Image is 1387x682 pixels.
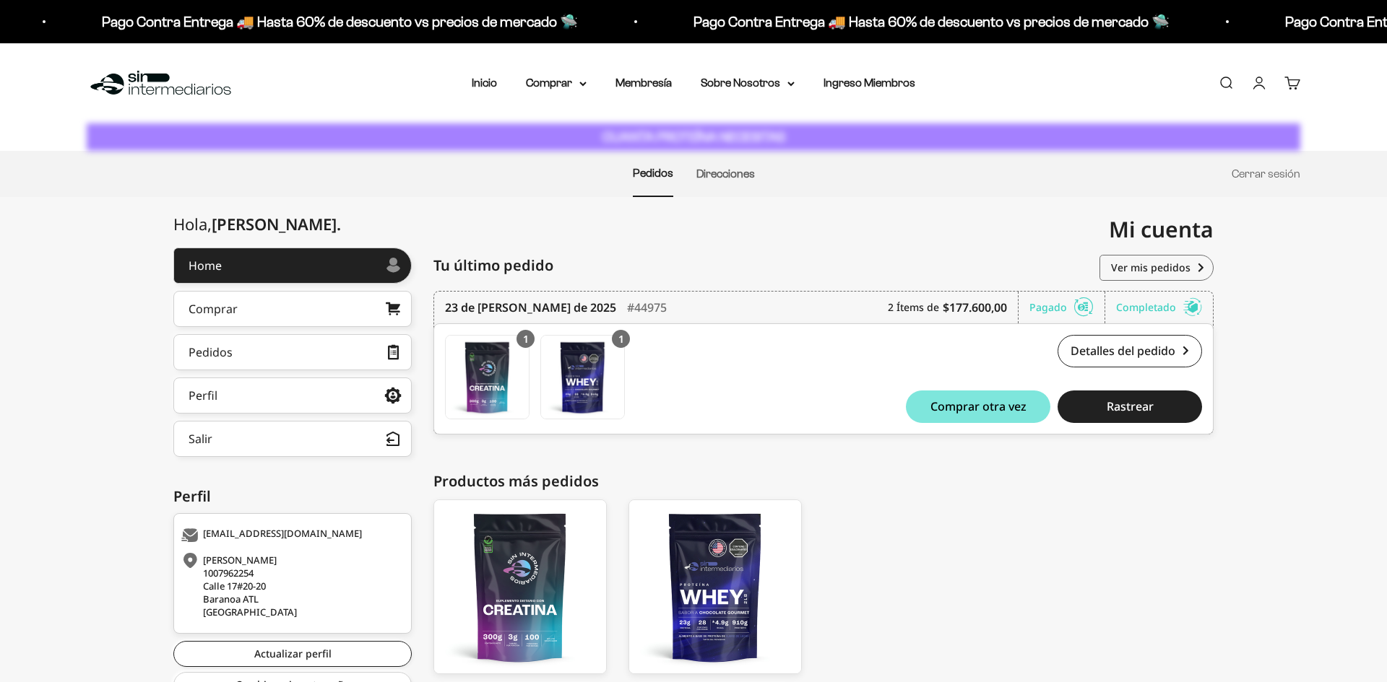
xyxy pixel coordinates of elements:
b: $177.600,00 [943,299,1007,316]
button: Salir [173,421,412,457]
img: whey-chocolate_2LB-front_large.png [629,500,801,673]
strong: CUANTA PROTEÍNA NECESITAS [602,129,785,144]
div: Home [189,260,222,271]
div: Perfil [173,486,412,507]
div: Pedidos [189,346,233,358]
a: Membresía [615,76,672,89]
a: Creatina Monohidrato [433,499,607,674]
div: Completado [1116,292,1202,323]
div: 1 [612,330,630,348]
button: Rastrear [1058,390,1202,423]
summary: Comprar [526,74,587,92]
a: Inicio [472,76,497,89]
img: Translation missing: es.Creatina Monohidrato [446,336,529,419]
p: Pago Contra Entrega 🚚 Hasta 60% de descuento vs precios de mercado 🛸 [693,10,1170,33]
a: Pedidos [633,167,673,179]
span: Mi cuenta [1109,214,1214,244]
a: Ver mis pedidos [1099,255,1214,281]
a: Home [173,248,412,284]
img: creatina_01_large.png [434,500,606,673]
div: [PERSON_NAME] 1007962254 Calle 17#20-20 Baranoa ATL [GEOGRAPHIC_DATA] [181,554,400,618]
a: Comprar [173,291,412,327]
time: 23 de [PERSON_NAME] de 2025 [445,299,616,316]
div: #44975 [627,292,667,323]
div: Comprar [189,303,238,315]
a: Direcciones [696,167,755,180]
a: Creatina Monohidrato [445,335,530,419]
summary: Sobre Nosotros [701,74,795,92]
a: Pedidos [173,334,412,370]
div: Pagado [1029,292,1105,323]
div: 2 Ítems de [888,292,1019,323]
a: Proteína Whey - Chocolate - Chocolate / 2 libras (910g) [628,499,802,674]
div: Hola, [173,215,341,233]
span: [PERSON_NAME] [212,213,341,235]
span: . [337,213,341,235]
div: [EMAIL_ADDRESS][DOMAIN_NAME] [181,528,400,543]
span: Rastrear [1107,401,1154,412]
p: Pago Contra Entrega 🚚 Hasta 60% de descuento vs precios de mercado 🛸 [102,10,578,33]
a: Cerrar sesión [1232,167,1300,180]
a: Proteína Whey - Chocolate - Chocolate / 2 libras (910g) [540,335,625,419]
span: Comprar otra vez [930,401,1027,412]
a: Actualizar perfil [173,641,412,667]
a: Detalles del pedido [1058,335,1202,367]
div: 1 [517,330,535,348]
a: Ingreso Miembros [824,76,915,89]
button: Comprar otra vez [906,390,1050,423]
div: Perfil [189,390,217,401]
span: Tu último pedido [433,255,553,276]
a: Perfil [173,377,412,414]
img: Translation missing: es.Proteína Whey - Chocolate - Chocolate / 2 libras (910g) [541,336,624,419]
div: Productos más pedidos [433,471,1214,492]
div: Salir [189,433,212,445]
